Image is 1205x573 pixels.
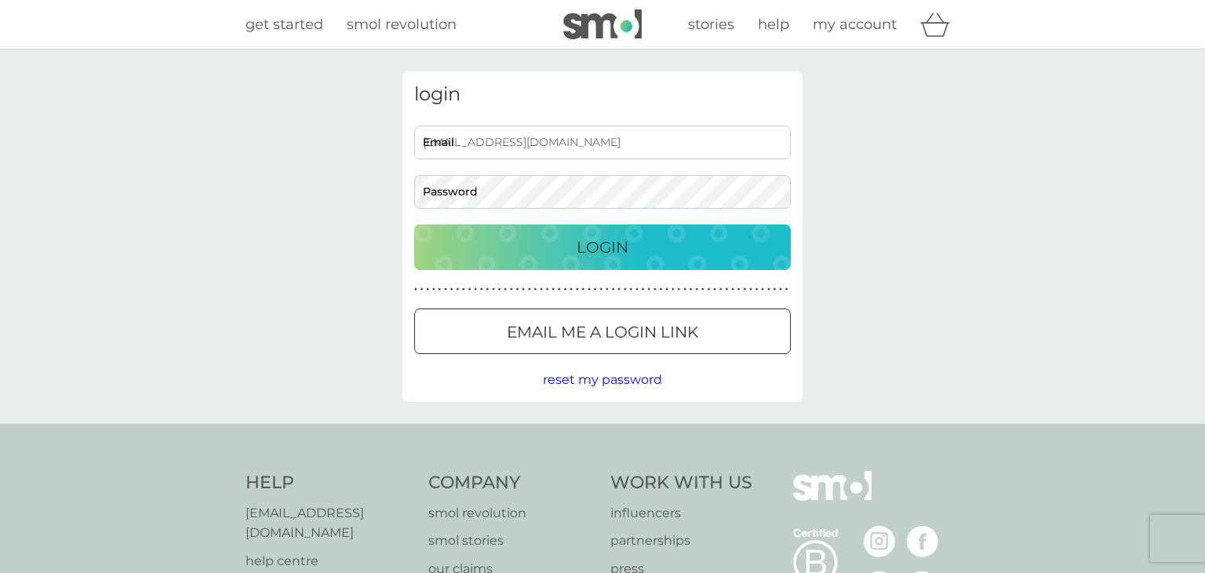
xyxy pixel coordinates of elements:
[246,471,413,495] h4: Help
[813,16,897,33] span: my account
[779,286,782,294] p: ●
[610,471,752,495] h4: Work With Us
[474,286,477,294] p: ●
[480,286,483,294] p: ●
[577,235,628,260] p: Login
[642,286,645,294] p: ●
[588,286,591,294] p: ●
[510,286,513,294] p: ●
[617,286,621,294] p: ●
[665,286,668,294] p: ●
[246,503,413,543] a: [EMAIL_ADDRESS][DOMAIN_NAME]
[635,286,639,294] p: ●
[594,286,597,294] p: ●
[695,286,698,294] p: ●
[552,286,555,294] p: ●
[719,286,723,294] p: ●
[785,286,788,294] p: ●
[672,286,675,294] p: ●
[462,286,465,294] p: ●
[647,286,650,294] p: ●
[683,286,686,294] p: ●
[653,286,657,294] p: ●
[864,526,895,557] img: visit the smol Instagram page
[749,286,752,294] p: ●
[246,13,323,36] a: get started
[758,16,789,33] span: help
[534,286,537,294] p: ●
[492,286,495,294] p: ●
[426,286,429,294] p: ●
[563,9,642,39] img: smol
[522,286,525,294] p: ●
[570,286,573,294] p: ●
[486,286,490,294] p: ●
[701,286,704,294] p: ●
[428,471,595,495] h4: Company
[678,286,681,294] p: ●
[606,286,609,294] p: ●
[414,286,417,294] p: ●
[540,286,543,294] p: ●
[582,286,585,294] p: ●
[624,286,627,294] p: ●
[755,286,759,294] p: ●
[432,286,435,294] p: ●
[774,286,777,294] p: ●
[558,286,561,294] p: ●
[713,286,716,294] p: ●
[690,286,693,294] p: ●
[758,13,789,36] a: help
[726,286,729,294] p: ●
[688,13,734,36] a: stories
[450,286,453,294] p: ●
[920,9,959,40] div: basket
[246,16,323,33] span: get started
[688,16,734,33] span: stories
[660,286,663,294] p: ●
[507,319,698,345] p: Email me a login link
[504,286,507,294] p: ●
[793,471,872,524] img: smol
[737,286,741,294] p: ●
[428,503,595,524] a: smol revolution
[468,286,471,294] p: ●
[428,531,595,551] a: smol stories
[420,286,424,294] p: ●
[246,551,413,571] a: help centre
[708,286,711,294] p: ●
[456,286,459,294] p: ●
[743,286,746,294] p: ●
[543,370,662,390] button: reset my password
[347,16,457,33] span: smol revolution
[813,13,897,36] a: my account
[630,286,633,294] p: ●
[414,83,791,106] h3: login
[546,286,549,294] p: ●
[516,286,519,294] p: ●
[564,286,567,294] p: ●
[767,286,770,294] p: ●
[599,286,602,294] p: ●
[414,308,791,354] button: Email me a login link
[543,372,662,387] span: reset my password
[444,286,447,294] p: ●
[610,531,752,551] a: partnerships
[576,286,579,294] p: ●
[761,286,764,294] p: ●
[731,286,734,294] p: ●
[414,224,791,270] button: Login
[439,286,442,294] p: ●
[528,286,531,294] p: ●
[347,13,457,36] a: smol revolution
[498,286,501,294] p: ●
[907,526,938,557] img: visit the smol Facebook page
[610,503,752,524] a: influencers
[612,286,615,294] p: ●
